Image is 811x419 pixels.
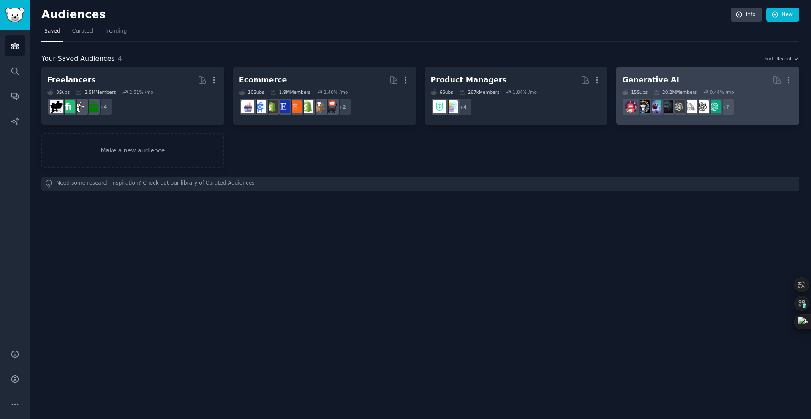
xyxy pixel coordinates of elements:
[62,100,75,113] img: Fiverr
[622,75,679,85] div: Generative AI
[710,89,734,95] div: 0.44 % /mo
[425,67,608,125] a: Product Managers6Subs267kMembers1.84% /mo+4ProductManagementProductMgmt
[288,100,302,113] img: Etsy
[776,56,792,62] span: Recent
[41,8,731,22] h2: Audiences
[776,56,799,62] button: Recent
[696,100,709,113] img: OpenAI
[431,89,453,95] div: 6 Sub s
[660,100,673,113] img: weirddalle
[270,89,310,95] div: 1.9M Members
[102,24,130,42] a: Trending
[616,67,799,125] a: Generative AI15Subs20.2MMembers0.44% /mo+7ChatGPTOpenAImidjourneyGPT3weirddalleStableDiffusionaiA...
[41,24,63,42] a: Saved
[334,98,351,116] div: + 2
[653,89,697,95] div: 20.2M Members
[637,100,650,113] img: aiArt
[459,89,500,95] div: 267k Members
[41,54,115,64] span: Your Saved Audiences
[239,75,287,85] div: Ecommerce
[50,100,63,113] img: Freelancers
[85,100,98,113] img: forhire
[47,75,96,85] div: Freelancers
[625,100,638,113] img: dalle2
[265,100,278,113] img: reviewmyshopify
[672,100,685,113] img: GPT3
[731,8,762,22] a: Info
[41,67,224,125] a: Freelancers8Subs2.5MMembers2.51% /mo+4forhirefreelance_forhireFiverrFreelancers
[454,98,472,116] div: + 4
[324,89,348,95] div: 1.40 % /mo
[622,89,648,95] div: 15 Sub s
[324,100,337,113] img: ecommerce
[433,100,446,113] img: ProductMgmt
[253,100,266,113] img: ecommercemarketing
[95,98,112,116] div: + 4
[766,8,799,22] a: New
[118,54,122,63] span: 4
[300,100,313,113] img: shopify
[241,100,254,113] img: ecommerce_growth
[312,100,325,113] img: dropship
[277,100,290,113] img: EtsySellers
[233,67,416,125] a: Ecommerce10Subs1.9MMembers1.40% /mo+2ecommercedropshipshopifyEtsyEtsySellersreviewmyshopifyecomme...
[41,133,224,168] a: Make a new audience
[129,89,153,95] div: 2.51 % /mo
[717,98,735,116] div: + 7
[431,75,507,85] div: Product Managers
[105,27,127,35] span: Trending
[47,89,70,95] div: 8 Sub s
[76,89,116,95] div: 2.5M Members
[41,177,799,191] div: Need some research inspiration? Check out our library of
[708,100,721,113] img: ChatGPT
[73,100,87,113] img: freelance_forhire
[445,100,458,113] img: ProductManagement
[5,8,24,22] img: GummySearch logo
[513,89,537,95] div: 1.84 % /mo
[648,100,661,113] img: StableDiffusion
[765,56,774,62] div: Sort
[69,24,96,42] a: Curated
[72,27,93,35] span: Curated
[684,100,697,113] img: midjourney
[239,89,264,95] div: 10 Sub s
[206,180,255,188] a: Curated Audiences
[44,27,60,35] span: Saved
